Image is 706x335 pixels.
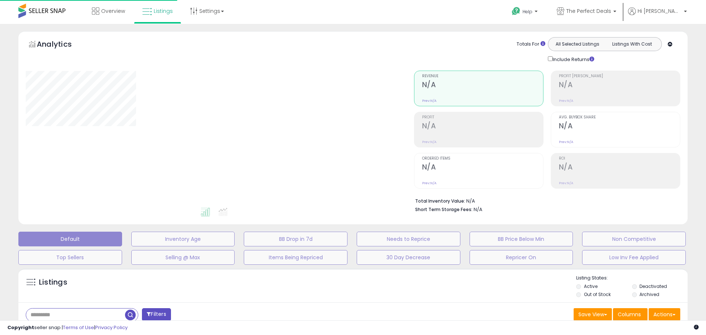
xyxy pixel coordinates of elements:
small: Prev: N/A [422,181,436,185]
h2: N/A [422,122,543,132]
a: Help [506,1,545,24]
span: Ordered Items [422,157,543,161]
span: ROI [559,157,680,161]
span: The Perfect Deals [566,7,611,15]
strong: Copyright [7,324,34,331]
span: Listings [154,7,173,15]
small: Prev: N/A [559,99,573,103]
button: Listings With Cost [605,39,659,49]
span: Revenue [422,74,543,78]
button: 30 Day Decrease [357,250,460,265]
button: Needs to Reprice [357,232,460,246]
div: Include Returns [542,55,603,63]
button: Inventory Age [131,232,235,246]
button: Repricer On [470,250,573,265]
h5: Analytics [37,39,86,51]
span: Overview [101,7,125,15]
span: Hi [PERSON_NAME] [638,7,682,15]
small: Prev: N/A [559,181,573,185]
button: Top Sellers [18,250,122,265]
b: Total Inventory Value: [415,198,465,204]
h2: N/A [559,163,680,173]
button: All Selected Listings [550,39,605,49]
h2: N/A [422,81,543,90]
div: Totals For [517,41,545,48]
small: Prev: N/A [559,140,573,144]
a: Hi [PERSON_NAME] [628,7,687,24]
span: Profit [422,115,543,120]
button: Selling @ Max [131,250,235,265]
span: Avg. Buybox Share [559,115,680,120]
h2: N/A [559,81,680,90]
button: Items Being Repriced [244,250,347,265]
b: Short Term Storage Fees: [415,206,473,213]
button: Default [18,232,122,246]
span: N/A [474,206,482,213]
button: Non Competitive [582,232,686,246]
button: BB Price Below Min [470,232,573,246]
small: Prev: N/A [422,99,436,103]
button: BB Drop in 7d [244,232,347,246]
i: Get Help [511,7,521,16]
span: Help [523,8,532,15]
div: seller snap | | [7,324,128,331]
h2: N/A [559,122,680,132]
span: Profit [PERSON_NAME] [559,74,680,78]
h2: N/A [422,163,543,173]
small: Prev: N/A [422,140,436,144]
button: Low Inv Fee Applied [582,250,686,265]
li: N/A [415,196,675,205]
